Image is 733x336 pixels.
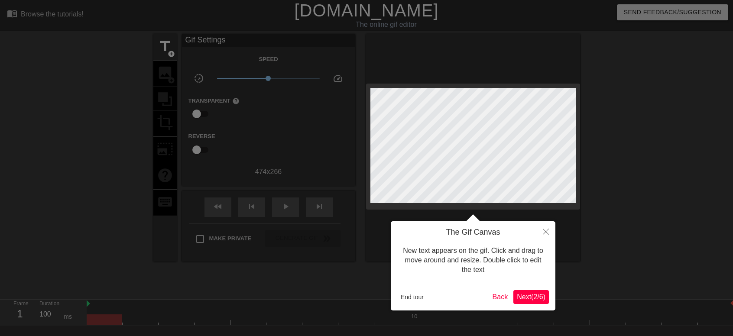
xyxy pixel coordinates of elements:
button: Next [513,290,549,304]
button: Close [536,221,555,241]
h4: The Gif Canvas [397,228,549,237]
button: Back [489,290,512,304]
div: New text appears on the gif. Click and drag to move around and resize. Double click to edit the text [397,237,549,284]
button: End tour [397,291,427,304]
span: Next ( 2 / 6 ) [517,293,545,300]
